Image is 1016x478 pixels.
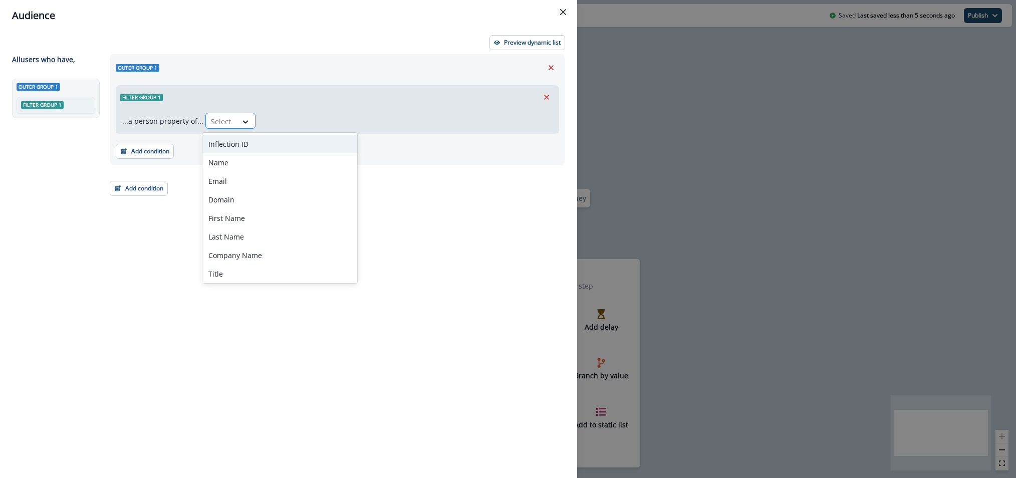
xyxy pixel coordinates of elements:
[555,4,571,20] button: Close
[543,60,559,75] button: Remove
[202,209,357,227] div: First Name
[202,227,357,246] div: Last Name
[116,144,174,159] button: Add condition
[12,54,75,65] p: All user s who have,
[202,135,357,153] div: Inflection ID
[539,90,555,105] button: Remove
[202,265,357,283] div: Title
[202,172,357,190] div: Email
[12,8,565,23] div: Audience
[202,246,357,265] div: Company Name
[17,83,60,91] span: Outer group 1
[489,35,565,50] button: Preview dynamic list
[202,190,357,209] div: Domain
[110,181,168,196] button: Add condition
[21,101,64,109] span: Filter group 1
[122,116,203,126] p: ...a person property of...
[120,94,163,101] span: Filter group 1
[202,153,357,172] div: Name
[504,39,561,46] p: Preview dynamic list
[116,64,159,72] span: Outer group 1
